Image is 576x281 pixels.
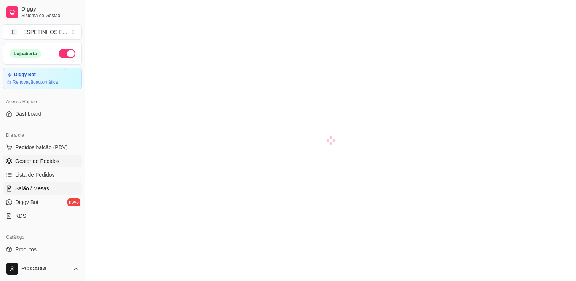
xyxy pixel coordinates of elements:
span: PC CAIXA [21,265,70,272]
button: Select a team [3,24,82,40]
a: Diggy BotRenovaçãoautomática [3,68,82,89]
a: Salão / Mesas [3,182,82,195]
button: Pedidos balcão (PDV) [3,141,82,153]
a: Diggy Botnovo [3,196,82,208]
span: Salão / Mesas [15,185,49,192]
span: Produtos [15,246,37,253]
span: Sistema de Gestão [21,13,79,19]
span: Pedidos balcão (PDV) [15,144,68,151]
a: Dashboard [3,108,82,120]
button: Alterar Status [59,49,75,58]
div: ESPETINHOS E ... [23,28,67,36]
a: KDS [3,210,82,222]
div: Catálogo [3,231,82,243]
span: Gestor de Pedidos [15,157,59,165]
span: KDS [15,212,26,220]
span: E [10,28,17,36]
div: Dia a dia [3,129,82,141]
span: Diggy Bot [15,198,38,206]
a: Gestor de Pedidos [3,155,82,167]
a: Lista de Pedidos [3,169,82,181]
a: Produtos [3,243,82,255]
span: Diggy [21,6,79,13]
span: Lista de Pedidos [15,171,55,179]
div: Acesso Rápido [3,96,82,108]
button: PC CAIXA [3,260,82,278]
div: Loja aberta [10,49,41,58]
article: Renovação automática [13,79,58,85]
a: DiggySistema de Gestão [3,3,82,21]
article: Diggy Bot [14,72,36,78]
span: Dashboard [15,110,41,118]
